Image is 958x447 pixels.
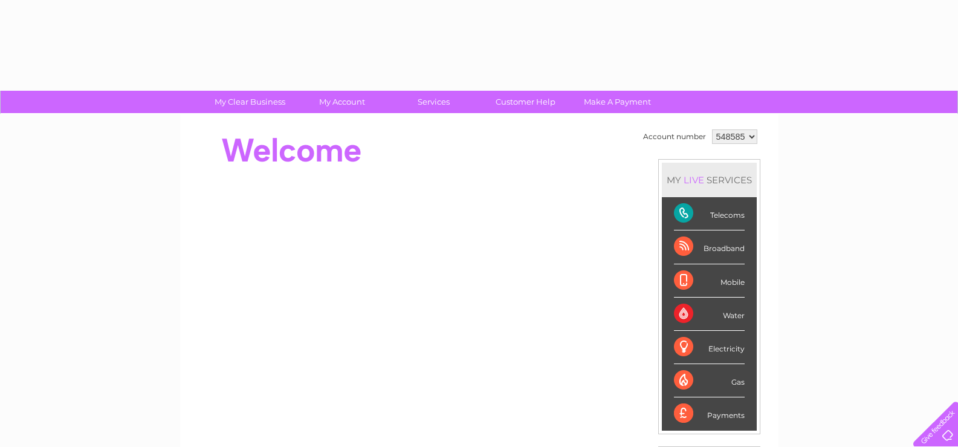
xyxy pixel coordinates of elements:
[674,230,745,264] div: Broadband
[384,91,484,113] a: Services
[674,331,745,364] div: Electricity
[674,197,745,230] div: Telecoms
[674,364,745,397] div: Gas
[681,174,707,186] div: LIVE
[662,163,757,197] div: MY SERVICES
[674,264,745,298] div: Mobile
[292,91,392,113] a: My Account
[476,91,575,113] a: Customer Help
[568,91,667,113] a: Make A Payment
[200,91,300,113] a: My Clear Business
[674,298,745,331] div: Water
[674,397,745,430] div: Payments
[640,126,709,147] td: Account number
